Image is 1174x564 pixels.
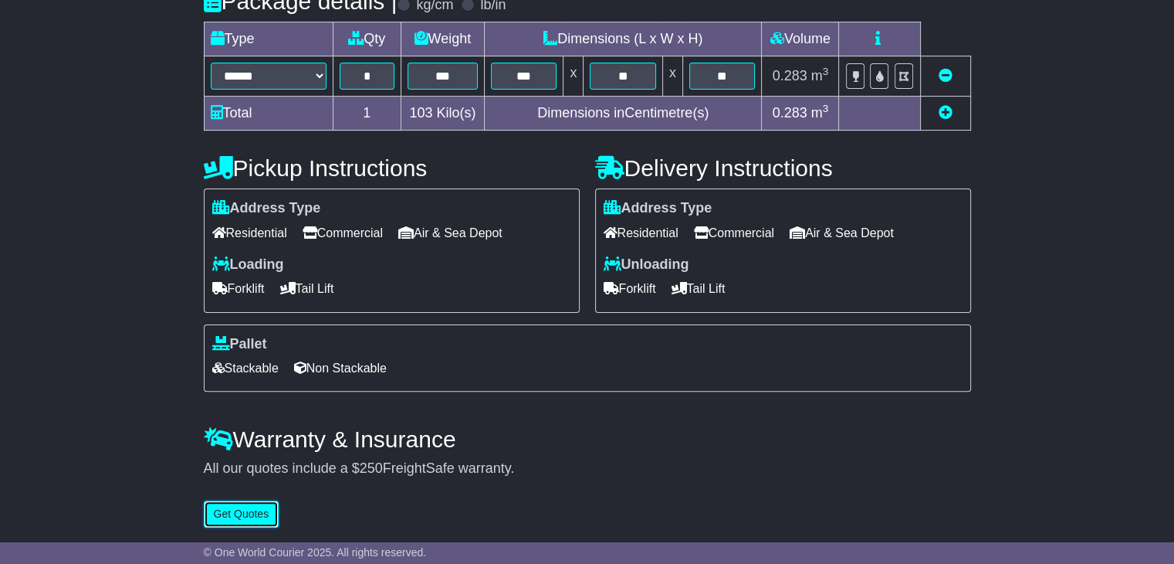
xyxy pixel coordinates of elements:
[204,426,971,452] h4: Warranty & Insurance
[484,97,761,131] td: Dimensions in Centimetre(s)
[823,66,829,77] sup: 3
[773,68,807,83] span: 0.283
[212,277,265,301] span: Forklift
[563,56,584,97] td: x
[595,155,971,181] h4: Delivery Instructions
[604,277,656,301] span: Forklift
[303,221,383,245] span: Commercial
[694,221,774,245] span: Commercial
[401,22,484,56] td: Weight
[204,22,333,56] td: Type
[409,105,432,121] span: 103
[401,97,484,131] td: Kilo(s)
[280,277,334,301] span: Tail Lift
[294,356,387,380] span: Non Stackable
[398,221,502,245] span: Air & Sea Depot
[823,103,829,114] sup: 3
[333,22,401,56] td: Qty
[604,200,712,217] label: Address Type
[204,546,427,559] span: © One World Courier 2025. All rights reserved.
[604,257,689,274] label: Unloading
[939,68,952,83] a: Remove this item
[204,97,333,131] td: Total
[333,97,401,131] td: 1
[773,105,807,121] span: 0.283
[604,221,678,245] span: Residential
[212,257,284,274] label: Loading
[662,56,682,97] td: x
[212,200,321,217] label: Address Type
[811,105,829,121] span: m
[204,460,971,477] div: All our quotes include a $ FreightSafe warranty.
[212,221,287,245] span: Residential
[204,155,580,181] h4: Pickup Instructions
[790,221,894,245] span: Air & Sea Depot
[811,68,829,83] span: m
[939,105,952,121] a: Add new item
[212,356,279,380] span: Stackable
[484,22,761,56] td: Dimensions (L x W x H)
[212,336,267,353] label: Pallet
[204,501,279,528] button: Get Quotes
[360,460,383,476] span: 250
[762,22,839,56] td: Volume
[672,277,726,301] span: Tail Lift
